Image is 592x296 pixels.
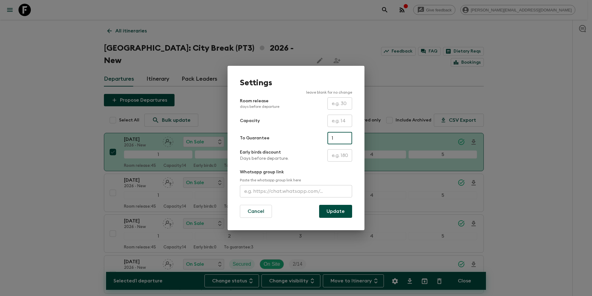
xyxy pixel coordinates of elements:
[240,185,352,197] input: e.g. https://chat.whatsapp.com/...
[240,155,289,162] p: Days before departure.
[240,178,352,183] p: Paste the whatsapp group link here
[240,118,260,124] p: Capacity
[327,149,352,162] input: e.g. 180
[240,149,289,155] p: Early birds discount
[240,98,279,109] p: Room release
[319,205,352,218] button: Update
[240,169,352,175] p: Whatsapp group link
[327,132,352,144] input: e.g. 4
[327,97,352,110] input: e.g. 30
[240,205,272,218] button: Cancel
[240,78,352,87] h1: Settings
[240,135,269,141] p: To Guarantee
[240,104,279,109] p: days before departure
[240,90,352,95] p: leave blank for no change
[327,115,352,127] input: e.g. 14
